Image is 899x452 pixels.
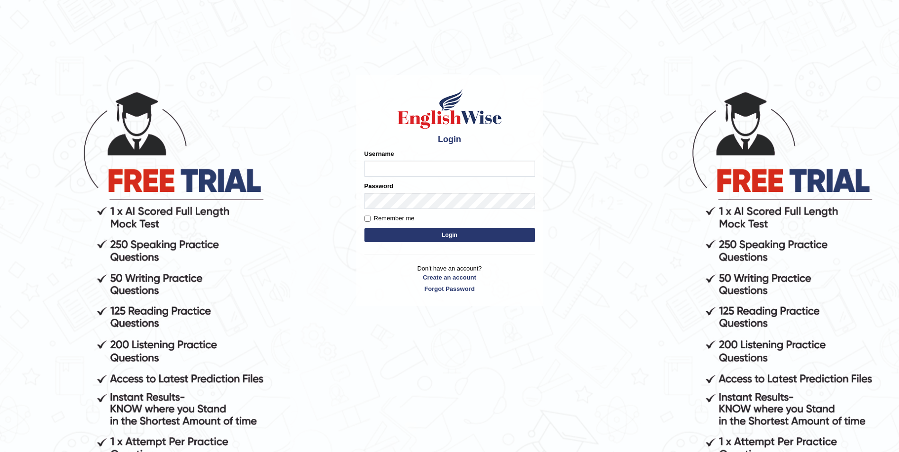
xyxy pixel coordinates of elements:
[396,88,504,130] img: Logo of English Wise sign in for intelligent practice with AI
[364,216,371,222] input: Remember me
[364,181,393,190] label: Password
[364,284,535,293] a: Forgot Password
[364,264,535,293] p: Don't have an account?
[364,214,415,223] label: Remember me
[364,273,535,282] a: Create an account
[364,149,394,158] label: Username
[364,135,535,145] h4: Login
[364,228,535,242] button: Login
